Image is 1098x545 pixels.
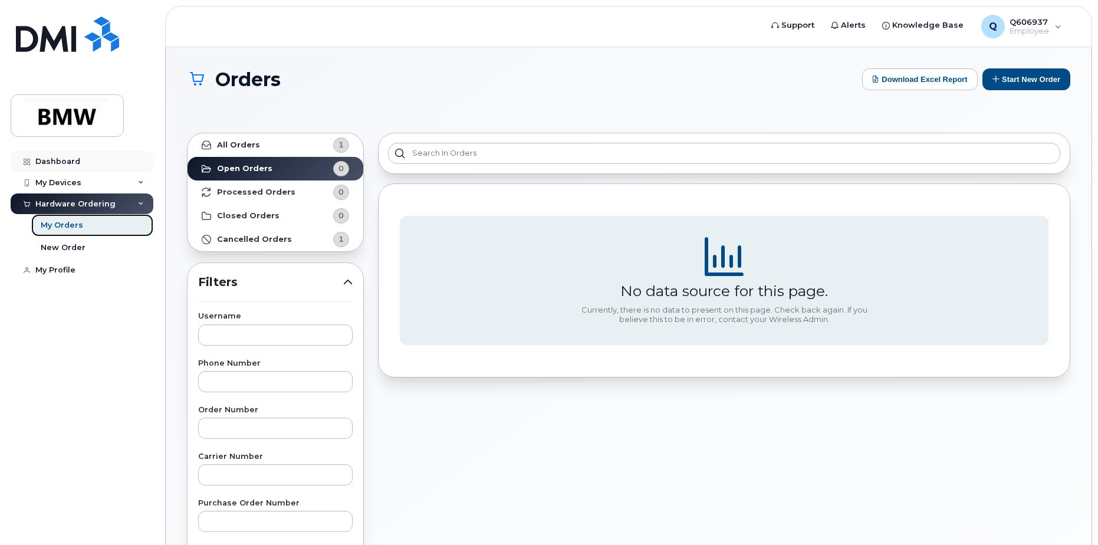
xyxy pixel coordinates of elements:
[217,211,280,221] strong: Closed Orders
[188,204,363,228] a: Closed Orders0
[217,235,292,244] strong: Cancelled Orders
[982,68,1070,90] button: Start New Order
[198,360,353,367] label: Phone Number
[338,139,344,150] span: 1
[217,140,260,150] strong: All Orders
[862,68,978,90] button: Download Excel Report
[338,186,344,198] span: 0
[338,210,344,221] span: 0
[388,143,1060,164] input: Search in orders
[198,453,353,461] label: Carrier Number
[217,164,272,173] strong: Open Orders
[577,306,872,324] div: Currently, there is no data to present on this page. Check back again. If you believe this to be ...
[198,313,353,320] label: Username
[198,406,353,414] label: Order Number
[188,133,363,157] a: All Orders1
[217,188,295,197] strong: Processed Orders
[188,228,363,251] a: Cancelled Orders1
[198,274,343,291] span: Filters
[338,234,344,245] span: 1
[620,282,828,300] div: No data source for this page.
[1047,494,1089,536] iframe: Messenger Launcher
[188,157,363,180] a: Open Orders0
[338,163,344,174] span: 0
[215,69,281,90] span: Orders
[198,500,353,507] label: Purchase Order Number
[188,180,363,204] a: Processed Orders0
